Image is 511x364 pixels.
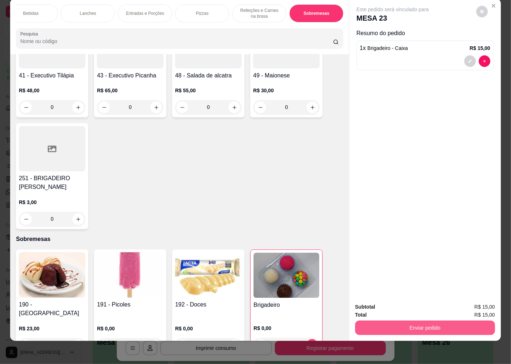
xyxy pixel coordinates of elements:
[176,102,188,113] button: decrease-product-quantity
[19,199,85,206] p: R$ 3,00
[97,71,163,80] h4: 43 - Executivo Picanha
[474,311,495,319] span: R$ 15,00
[304,10,329,16] p: Sobremesas
[19,325,85,333] p: R$ 23,00
[357,13,429,23] p: MESA 23
[19,253,85,298] img: product-image
[97,325,163,333] p: R$ 0,00
[360,44,408,52] p: 1 x
[23,10,39,16] p: Bebidas
[175,87,242,94] p: R$ 55,00
[474,303,495,311] span: R$ 15,00
[20,340,32,351] button: decrease-product-quantity
[253,71,320,80] h4: 49 - Maionese
[253,87,320,94] p: R$ 30,00
[20,213,32,225] button: decrease-product-quantity
[355,321,495,335] button: Enviar pedido
[175,253,242,298] img: product-image
[97,301,163,309] h4: 191 - Picoles
[175,325,242,333] p: R$ 0,00
[72,213,84,225] button: increase-product-quantity
[19,71,85,80] h4: 41 - Executivo Tilápia
[16,235,343,244] p: Sobremesas
[229,102,240,113] button: increase-product-quantity
[355,304,375,310] strong: Subtotal
[255,102,266,113] button: decrease-product-quantity
[238,8,280,19] p: Refeições e Carnes na brasa
[367,45,408,51] span: Brigadeiro - Caixa
[97,253,163,298] img: product-image
[97,87,163,94] p: R$ 65,00
[479,55,490,67] button: decrease-product-quantity
[20,38,333,45] input: Pesquisa
[476,6,488,17] button: decrease-product-quantity
[307,102,318,113] button: increase-product-quantity
[175,301,242,309] h4: 192 - Doces
[19,301,85,318] h4: 190 - [GEOGRAPHIC_DATA]
[126,10,164,16] p: Entradas e Porções
[254,253,319,298] img: product-image
[357,29,494,38] p: Resumo do pedido
[72,340,84,351] button: increase-product-quantity
[254,325,319,332] p: R$ 0,00
[355,312,367,318] strong: Total
[20,31,41,37] label: Pesquisa
[196,10,209,16] p: Pizzas
[464,55,476,67] button: decrease-product-quantity
[357,6,429,13] p: Este pedido será vinculado para
[19,87,85,94] p: R$ 48,00
[254,301,319,310] h4: Brigadeiro
[80,10,96,16] p: Lanches
[175,71,242,80] h4: 48 - Salada de alcatra
[470,45,490,52] p: R$ 15,00
[19,174,85,192] h4: 251 - BRIGADEIRO [PERSON_NAME]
